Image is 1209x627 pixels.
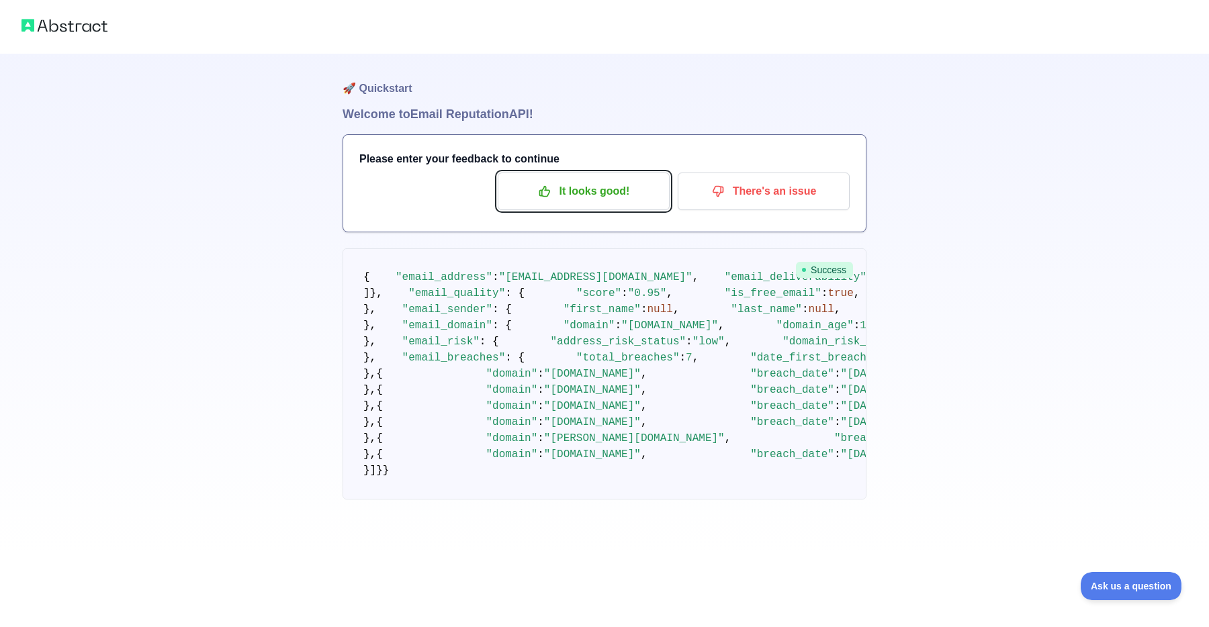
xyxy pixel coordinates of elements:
span: "date_first_breached" [750,352,886,364]
span: , [725,336,731,348]
span: : [679,352,686,364]
span: null [809,303,834,316]
span: , [641,400,647,412]
span: "breach_date" [834,432,918,444]
span: : { [505,352,525,364]
span: "email_deliverability" [725,271,866,283]
p: It looks good! [508,180,660,203]
span: "[DATE]" [841,416,893,428]
span: "address_risk_status" [550,336,686,348]
span: "domain" [486,400,537,412]
span: : [834,368,841,380]
span: : [854,320,860,332]
span: "[DATE]" [841,384,893,396]
span: Success [796,262,853,278]
img: Abstract logo [21,16,107,35]
span: "breach_date" [750,400,834,412]
span: , [641,416,647,428]
span: , [641,384,647,396]
span: : [686,336,692,348]
span: "0.95" [628,287,667,299]
span: "[DOMAIN_NAME]" [544,368,641,380]
span: "last_name" [731,303,802,316]
h1: 🚀 Quickstart [343,54,866,105]
span: true [827,287,853,299]
button: It looks good! [498,173,670,210]
span: "[DATE]" [841,448,893,461]
span: : [615,320,621,332]
span: : [834,384,841,396]
p: There's an issue [688,180,840,203]
span: null [647,303,672,316]
span: : [641,303,647,316]
span: "[DOMAIN_NAME]" [544,416,641,428]
span: , [692,352,699,364]
span: "email_sender" [402,303,492,316]
span: "domain" [486,416,537,428]
span: "domain" [486,432,537,444]
span: , [666,287,673,299]
span: "[DOMAIN_NAME]" [544,384,641,396]
span: , [854,287,860,299]
span: "[DOMAIN_NAME]" [544,448,641,461]
span: : [537,448,544,461]
span: "domain" [564,320,615,332]
span: "[EMAIL_ADDRESS][DOMAIN_NAME]" [499,271,692,283]
span: : { [505,287,525,299]
span: : [537,432,544,444]
span: "breach_date" [750,368,834,380]
span: "email_quality" [408,287,505,299]
span: , [641,368,647,380]
span: : { [492,320,512,332]
span: "breach_date" [750,448,834,461]
span: "domain_age" [776,320,854,332]
h1: Welcome to Email Reputation API! [343,105,866,124]
span: "[DATE]" [841,368,893,380]
span: : [621,287,628,299]
span: : [834,448,841,461]
span: : { [480,336,499,348]
span: : [834,416,841,428]
span: : { [492,303,512,316]
span: : [802,303,809,316]
span: "email_breaches" [402,352,506,364]
span: "total_breaches" [576,352,680,364]
span: "domain" [486,448,537,461]
span: : [537,384,544,396]
span: "is_free_email" [725,287,821,299]
span: "[DOMAIN_NAME]" [544,400,641,412]
h3: Please enter your feedback to continue [359,151,850,167]
button: There's an issue [678,173,850,210]
span: "[PERSON_NAME][DOMAIN_NAME]" [544,432,725,444]
span: "breach_date" [750,416,834,428]
span: 10999 [860,320,892,332]
span: , [692,271,699,283]
span: , [834,303,841,316]
span: , [641,448,647,461]
span: : [537,400,544,412]
span: "domain" [486,384,537,396]
span: : [537,416,544,428]
span: : [492,271,499,283]
span: : [834,400,841,412]
span: "email_domain" [402,320,492,332]
span: { [363,271,370,283]
span: 7 [686,352,692,364]
span: "domain_risk_status" [782,336,911,348]
span: "breach_date" [750,384,834,396]
iframe: Toggle Customer Support [1081,572,1182,600]
span: "low" [692,336,725,348]
span: : [821,287,828,299]
span: "domain" [486,368,537,380]
span: , [673,303,680,316]
span: "[DOMAIN_NAME]" [621,320,718,332]
span: "score" [576,287,621,299]
span: "email_address" [396,271,492,283]
span: , [718,320,725,332]
span: "first_name" [564,303,641,316]
span: , [725,432,731,444]
span: : [537,368,544,380]
span: "[DATE]" [841,400,893,412]
span: "email_risk" [402,336,480,348]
